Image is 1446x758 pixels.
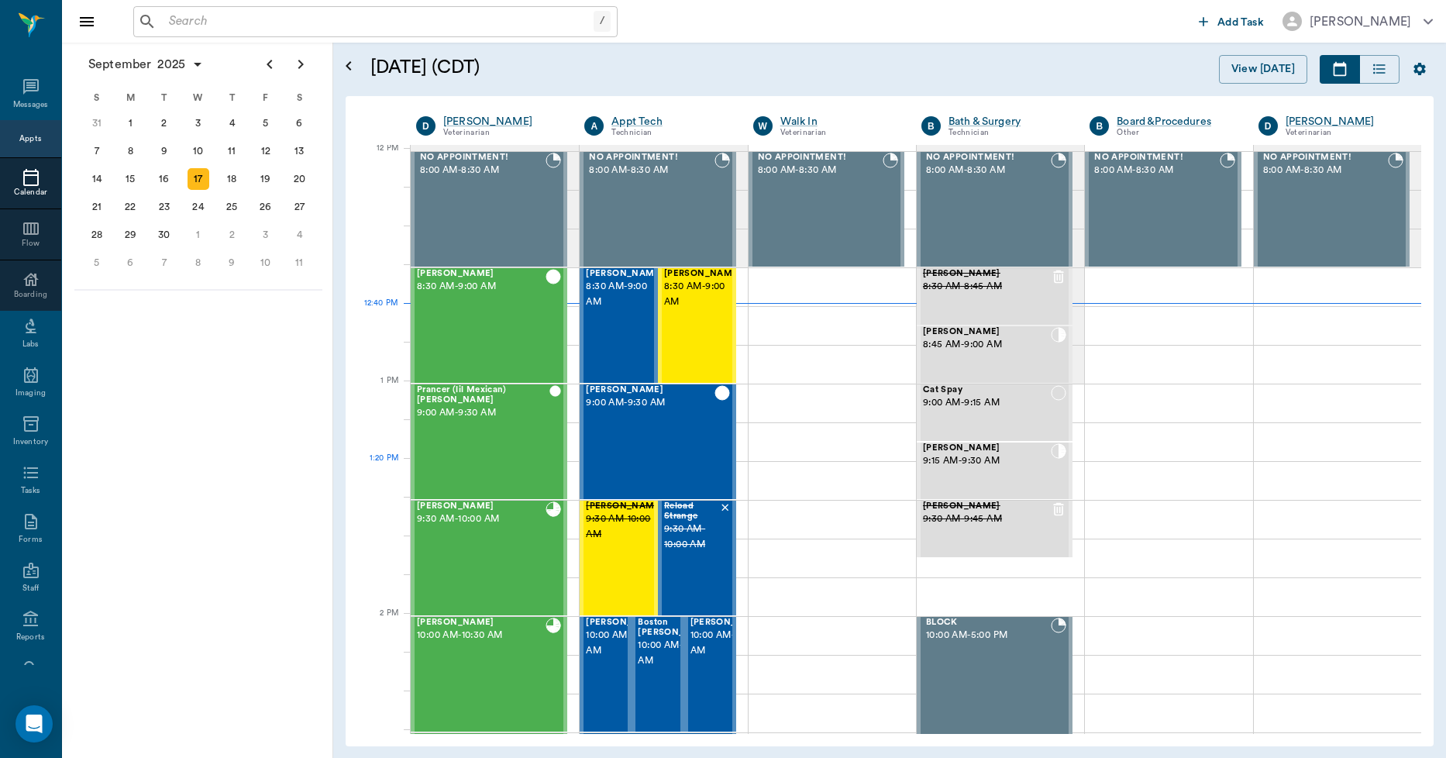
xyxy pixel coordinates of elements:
div: A [584,116,604,136]
span: 8:00 AM - 8:30 AM [420,163,546,178]
div: Saturday, September 13, 2025 [288,140,310,162]
div: B [1090,116,1109,136]
span: Prancer (lil Mexican) [PERSON_NAME] [417,385,549,405]
span: [PERSON_NAME] [417,618,546,628]
div: D [416,116,436,136]
span: [PERSON_NAME] [664,269,742,279]
div: S [80,86,114,109]
div: Friday, October 3, 2025 [255,224,277,246]
div: Friday, September 12, 2025 [255,140,277,162]
div: Thursday, September 25, 2025 [221,196,243,218]
div: Sunday, September 21, 2025 [86,196,108,218]
div: Friday, September 19, 2025 [255,168,277,190]
div: Thursday, September 11, 2025 [221,140,243,162]
div: NO_SHOW, 9:30 AM - 10:00 AM [658,500,736,616]
div: Monday, September 22, 2025 [119,196,141,218]
div: D [1258,116,1278,136]
div: Technician [949,126,1066,140]
div: NOT_CONFIRMED, 9:00 AM - 9:15 AM [917,384,1072,442]
div: Messages [13,99,49,111]
button: Next page [285,49,316,80]
div: BOOKED, 8:00 AM - 8:30 AM [580,151,735,267]
div: Sunday, October 5, 2025 [86,252,108,274]
div: Saturday, October 4, 2025 [288,224,310,246]
span: NO APPOINTMENT! [1263,153,1388,163]
div: 1 PM [358,373,398,412]
span: [PERSON_NAME] [923,327,1051,337]
div: Friday, October 10, 2025 [255,252,277,274]
span: 9:00 AM - 9:30 AM [586,395,714,411]
span: [PERSON_NAME] [923,269,1051,279]
div: T [147,86,181,109]
span: Boston [PERSON_NAME] [638,618,715,638]
div: S [282,86,316,109]
div: Labs [22,339,39,350]
span: 9:15 AM - 9:30 AM [923,453,1051,469]
div: Bath & Surgery [949,114,1066,129]
span: 10:00 AM - 10:30 AM [690,628,768,659]
div: READY_TO_CHECKOUT, 10:00 AM - 10:30 AM [411,616,567,732]
a: [PERSON_NAME] [1286,114,1403,129]
input: Search [163,11,594,33]
div: Sunday, September 14, 2025 [86,168,108,190]
div: Tuesday, September 16, 2025 [153,168,175,190]
button: Add Task [1193,7,1270,36]
span: Cat Spay [923,385,1051,395]
div: Monday, September 15, 2025 [119,168,141,190]
span: 8:30 AM - 9:00 AM [417,279,546,295]
span: 10:00 AM - 10:30 AM [638,638,715,669]
div: CANCELED, 8:30 AM - 8:45 AM [917,267,1072,326]
div: Saturday, September 6, 2025 [288,112,310,134]
a: Appt Tech [611,114,729,129]
div: Saturday, September 27, 2025 [288,196,310,218]
span: 10:00 AM - 5:00 PM [926,628,1051,643]
div: Inventory [13,436,48,448]
span: NO APPOINTMENT! [758,153,883,163]
span: [PERSON_NAME] [586,385,714,395]
span: [PERSON_NAME] [417,269,546,279]
div: Other [1117,126,1234,140]
button: Previous page [254,49,285,80]
div: CHECKED_IN, 9:15 AM - 9:30 AM [917,442,1072,500]
div: Thursday, September 4, 2025 [221,112,243,134]
span: 10:00 AM - 10:30 AM [586,628,663,659]
div: Technician [611,126,729,140]
button: September2025 [81,49,212,80]
h5: [DATE] (CDT) [370,55,777,80]
span: September [85,53,154,75]
div: Wednesday, September 10, 2025 [188,140,209,162]
span: 9:00 AM - 9:15 AM [923,395,1051,411]
div: NO_SHOW, 9:30 AM - 10:00 AM [580,500,658,616]
span: 10:00 AM - 10:30 AM [417,628,546,643]
div: Wednesday, September 3, 2025 [188,112,209,134]
div: 2 PM [358,605,398,644]
div: BOOKED, 8:00 AM - 8:30 AM [917,151,1072,267]
span: [PERSON_NAME] [586,618,663,628]
div: W [753,116,773,136]
div: Tuesday, September 2, 2025 [153,112,175,134]
div: 12 PM [358,140,398,179]
span: BLOCK [926,618,1051,628]
div: Tuesday, September 30, 2025 [153,224,175,246]
div: CANCELED, 9:30 AM - 9:45 AM [917,500,1072,558]
div: Friday, September 5, 2025 [255,112,277,134]
div: [PERSON_NAME] [443,114,561,129]
button: Close drawer [71,6,102,37]
div: CHECKED_OUT, 10:00 AM - 10:30 AM [632,616,683,732]
span: 9:30 AM - 10:00 AM [586,512,663,543]
div: Open Intercom Messenger [15,705,53,742]
div: Monday, October 6, 2025 [119,252,141,274]
div: Tasks [21,485,40,497]
div: Saturday, October 11, 2025 [288,252,310,274]
span: 9:30 AM - 9:45 AM [923,512,1051,527]
a: Board &Procedures [1117,114,1234,129]
div: / [594,11,611,32]
div: Sunday, September 28, 2025 [86,224,108,246]
div: Tuesday, October 7, 2025 [153,252,175,274]
div: Veterinarian [443,126,561,140]
div: BOOKED, 8:00 AM - 8:30 AM [1254,151,1410,267]
span: 2025 [154,53,188,75]
div: Veterinarian [1286,126,1403,140]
